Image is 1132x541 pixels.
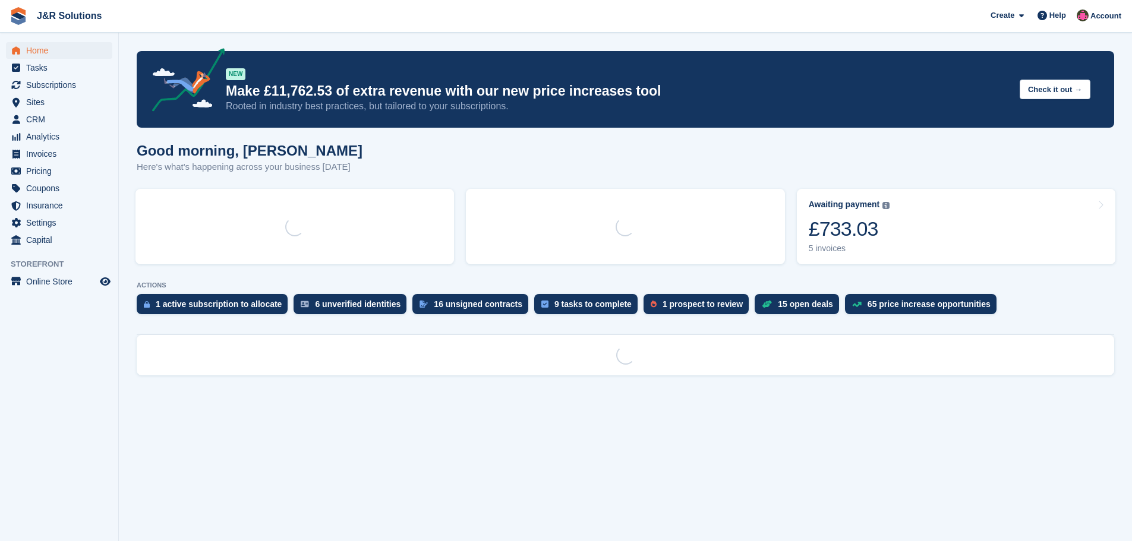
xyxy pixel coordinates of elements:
[156,299,282,309] div: 1 active subscription to allocate
[554,299,632,309] div: 9 tasks to complete
[137,281,1114,289] p: ACTIONS
[26,214,97,231] span: Settings
[845,294,1002,320] a: 65 price increase opportunities
[6,59,112,76] a: menu
[541,300,548,308] img: task-75834270c22a3079a89374b754ae025e5fb1db73e45f91037f5363f120a921f8.svg
[6,128,112,145] a: menu
[294,294,412,320] a: 6 unverified identities
[6,42,112,59] a: menu
[6,180,112,197] a: menu
[6,273,112,290] a: menu
[137,160,362,174] p: Here's what's happening across your business [DATE]
[991,10,1014,21] span: Create
[868,299,991,309] div: 65 price increase opportunities
[144,300,150,308] img: active_subscription_to_allocate_icon-d502201f5373d7db506a760aba3b589e785aa758c864c3986d89f69b8ff3...
[26,111,97,128] span: CRM
[26,128,97,145] span: Analytics
[26,197,97,214] span: Insurance
[226,68,245,80] div: NEW
[809,200,880,210] div: Awaiting payment
[226,100,1010,113] p: Rooted in industry best practices, but tailored to your subscriptions.
[26,59,97,76] span: Tasks
[32,6,106,26] a: J&R Solutions
[1090,10,1121,22] span: Account
[10,7,27,25] img: stora-icon-8386f47178a22dfd0bd8f6a31ec36ba5ce8667c1dd55bd0f319d3a0aa187defe.svg
[809,217,890,241] div: £733.03
[6,94,112,110] a: menu
[778,299,833,309] div: 15 open deals
[6,145,112,162] a: menu
[26,273,97,290] span: Online Store
[755,294,845,320] a: 15 open deals
[534,294,644,320] a: 9 tasks to complete
[420,300,428,308] img: contract_signature_icon-13c848040528278c33f63329250d36e43548de30e8caae1d1a13099fd9432cc5.svg
[137,143,362,159] h1: Good morning, [PERSON_NAME]
[26,145,97,162] span: Invoices
[6,232,112,248] a: menu
[852,302,862,307] img: price_increase_opportunities-93ffe204e8149a01c8c9dc8f82e8f89637d9d84a8eef4429ea346261dce0b2c0.svg
[797,189,1115,264] a: Awaiting payment £733.03 5 invoices
[6,163,112,179] a: menu
[644,294,755,320] a: 1 prospect to review
[6,111,112,128] a: menu
[882,202,890,209] img: icon-info-grey-7440780725fd019a000dd9b08b2336e03edf1995a4989e88bcd33f0948082b44.svg
[6,77,112,93] a: menu
[412,294,534,320] a: 16 unsigned contracts
[6,197,112,214] a: menu
[1049,10,1066,21] span: Help
[142,48,225,116] img: price-adjustments-announcement-icon-8257ccfd72463d97f412b2fc003d46551f7dbcb40ab6d574587a9cd5c0d94...
[315,299,401,309] div: 6 unverified identities
[98,274,112,289] a: Preview store
[26,180,97,197] span: Coupons
[26,77,97,93] span: Subscriptions
[26,163,97,179] span: Pricing
[301,300,309,308] img: verify_identity-adf6edd0f0f0b5bbfe63781bf79b02c33cf7c696d77639b501bdc392416b5a36.svg
[663,299,743,309] div: 1 prospect to review
[434,299,522,309] div: 16 unsigned contracts
[1077,10,1089,21] img: Julie Morgan
[651,300,657,308] img: prospect-51fa495bee0391a8d652442698ab0144808aea92771e9ea1ae160a38d050c398.svg
[809,243,890,254] div: 5 invoices
[26,232,97,248] span: Capital
[26,94,97,110] span: Sites
[226,83,1010,100] p: Make £11,762.53 of extra revenue with our new price increases tool
[11,258,118,270] span: Storefront
[26,42,97,59] span: Home
[137,294,294,320] a: 1 active subscription to allocate
[6,214,112,231] a: menu
[762,300,772,308] img: deal-1b604bf984904fb50ccaf53a9ad4b4a5d6e5aea283cecdc64d6e3604feb123c2.svg
[1020,80,1090,99] button: Check it out →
